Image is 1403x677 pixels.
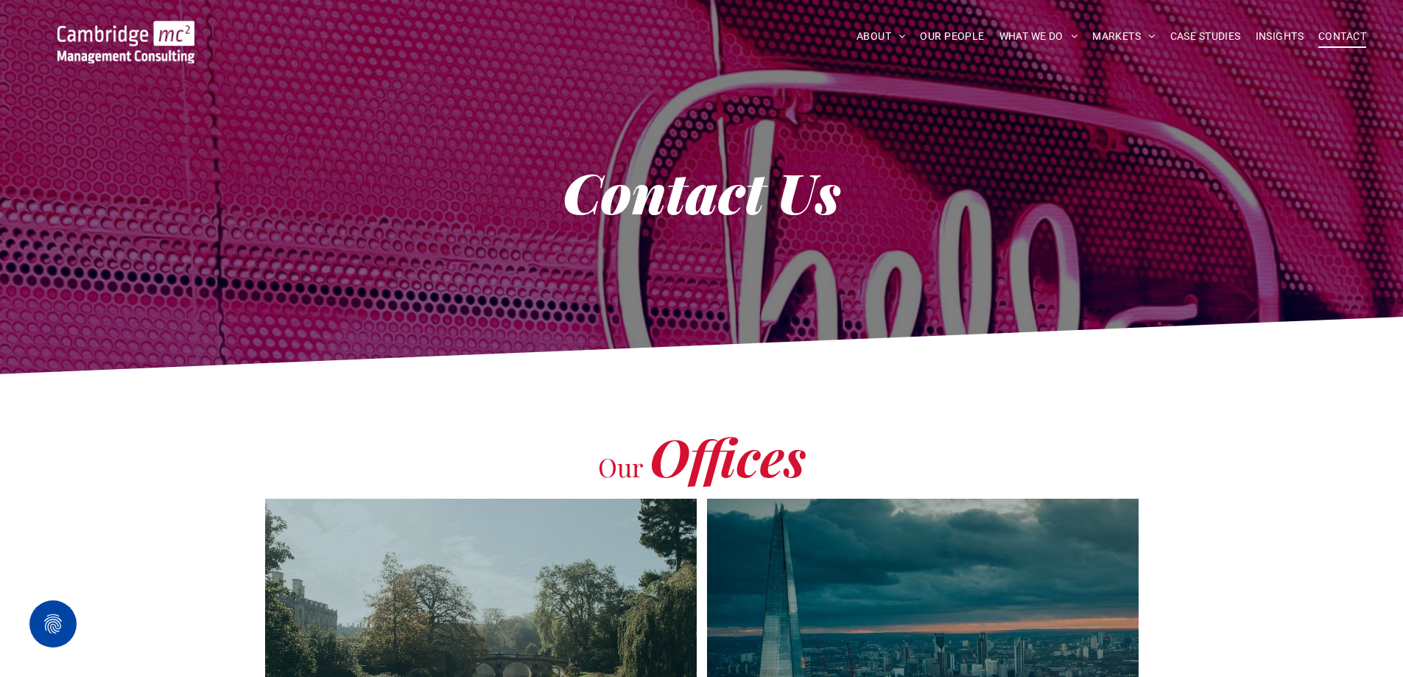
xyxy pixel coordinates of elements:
[650,421,806,491] span: Offices
[57,23,194,38] a: Your Business Transformed | Cambridge Management Consulting
[1085,25,1162,48] a: MARKETS
[57,21,194,63] img: Go to Homepage
[1163,25,1248,48] a: CASE STUDIES
[992,25,1086,48] a: WHAT WE DO
[849,25,913,48] a: ABOUT
[598,449,644,484] span: Our
[913,25,991,48] a: OUR PEOPLE
[777,155,840,228] strong: Us
[1311,25,1374,48] a: CONTACT
[563,155,764,228] strong: Contact
[1248,25,1311,48] a: INSIGHTS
